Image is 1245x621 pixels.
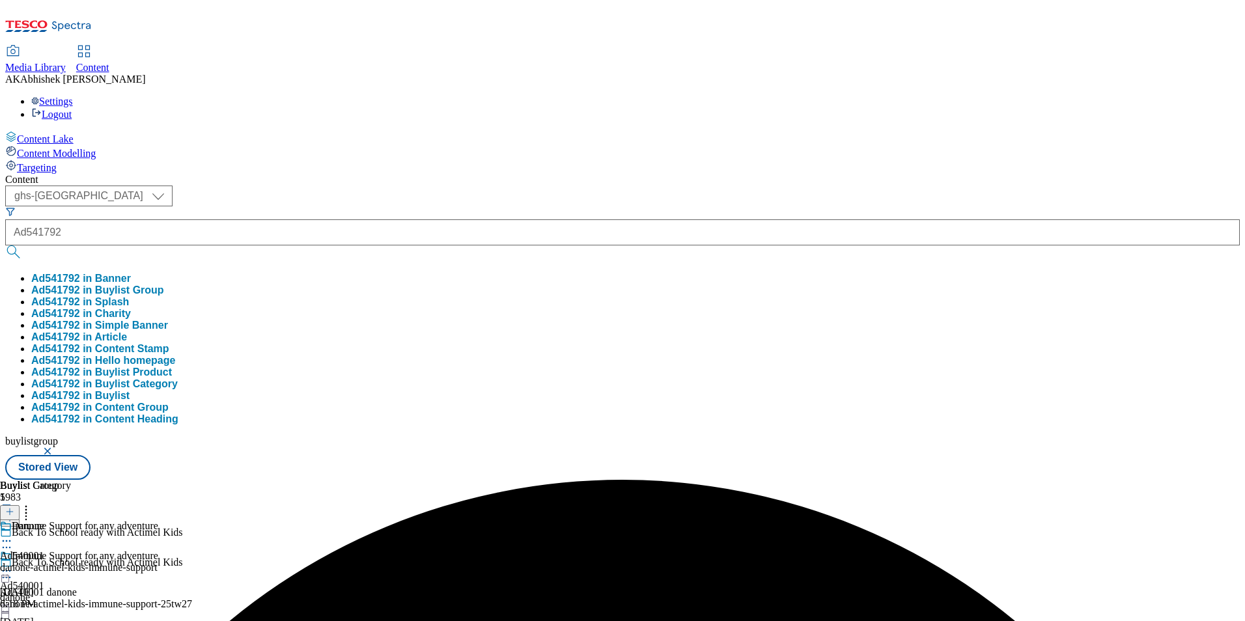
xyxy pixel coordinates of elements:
input: Search [5,219,1240,245]
div: Content [5,174,1240,186]
div: Ad541792 in [31,378,178,390]
span: Buylist Group [95,284,164,296]
a: Targeting [5,159,1240,174]
span: Content Modelling [17,148,96,159]
span: Content Stamp [95,343,169,354]
button: Ad541792 in Buylist [31,390,130,402]
span: Media Library [5,62,66,73]
button: Ad541792 in Content Heading [31,413,178,425]
button: Stored View [5,455,91,480]
a: Media Library [5,46,66,74]
span: Buylist Category [95,378,178,389]
button: Ad541792 in Buylist Category [31,378,178,390]
button: Ad541792 in Simple Banner [31,320,168,331]
span: Content Group [95,402,169,413]
a: Logout [31,109,72,120]
span: Targeting [17,162,57,173]
div: Ad541792 in [31,284,164,296]
button: Ad541792 in Buylist Group [31,284,164,296]
a: Settings [31,96,73,107]
div: Immune Support for any adventure [12,520,158,532]
div: Danone [12,520,44,532]
button: Ad541792 in Article [31,331,127,343]
span: Charity [95,308,131,319]
button: Ad541792 in Content Group [31,402,169,413]
div: Ad541792 in [31,308,131,320]
div: Ad541792 in [31,402,169,413]
a: Content Modelling [5,145,1240,159]
div: Back To School ready with Actimel Kids [12,527,183,538]
button: Ad541792 in Banner [31,273,131,284]
button: Ad541792 in Hello homepage [31,355,175,366]
span: Content Lake [17,133,74,145]
div: Back To School ready with Actimel Kids [12,557,183,568]
span: Abhishek [PERSON_NAME] [20,74,145,85]
svg: Search Filters [5,206,16,217]
a: Content Lake [5,131,1240,145]
button: Ad541792 in Buylist Product [31,366,172,378]
button: Ad541792 in Charity [31,308,131,320]
span: buylistgroup [5,435,58,447]
span: AK [5,74,20,85]
button: Ad541792 in Splash [31,296,129,308]
div: Ad541792 in [31,343,169,355]
span: Content [76,62,109,73]
a: Content [76,46,109,74]
div: Immune Support for any adventure [12,550,158,562]
button: Ad541792 in Content Stamp [31,343,169,355]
